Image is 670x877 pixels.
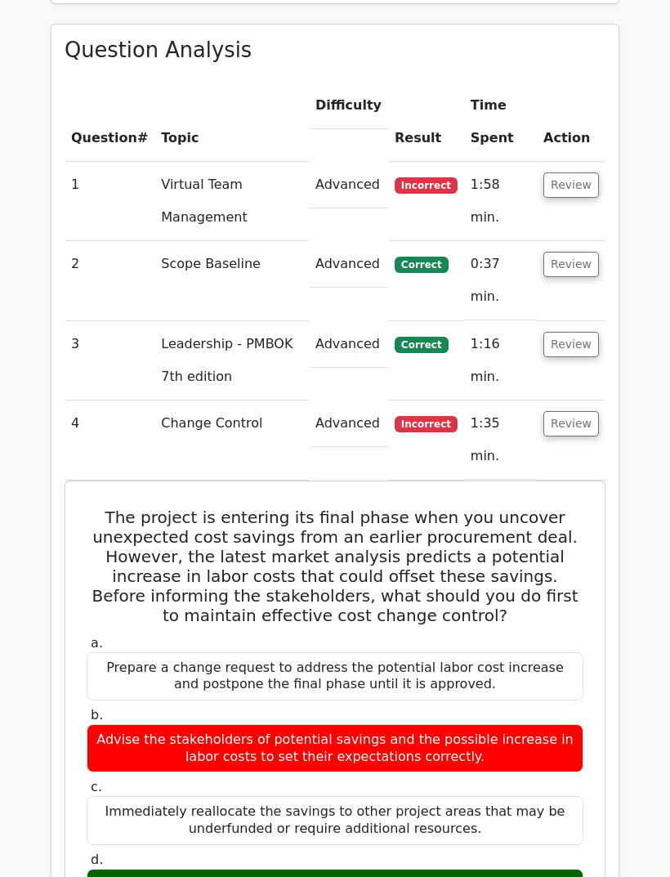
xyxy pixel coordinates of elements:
td: 1:58 min. [464,162,537,241]
span: d. [91,852,103,867]
div: Advise the stakeholders of potential savings and the possible increase in labor costs to set thei... [87,724,583,773]
td: 3 [65,321,154,400]
td: 1 [65,162,154,241]
td: 2 [65,241,154,320]
button: Review [543,332,599,357]
span: Question [71,130,137,145]
span: c. [91,779,102,794]
th: Result [388,83,464,162]
td: Advanced [309,241,388,288]
div: Immediately reallocate the savings to other project areas that may be underfunded or require addi... [87,796,583,845]
td: Advanced [309,321,388,368]
div: Prepare a change request to address the potential labor cost increase and postpone the final phas... [87,652,583,701]
td: 1:16 min. [464,321,537,400]
td: Virtual Team Management [154,162,309,241]
td: 1:35 min. [464,400,537,480]
th: Action [537,83,605,162]
td: Leadership - PMBOK 7th edition [154,321,309,400]
span: Incorrect [395,416,458,432]
td: Change Control [154,400,309,480]
button: Review [543,172,599,198]
span: Correct [395,337,448,353]
td: 4 [65,400,154,480]
td: Advanced [309,162,388,208]
h5: The project is entering its final phase when you uncover unexpected cost savings from an earlier ... [85,508,585,625]
h3: Question Analysis [65,38,605,63]
th: Topic [154,83,309,162]
th: # [65,83,154,162]
button: Review [543,411,599,436]
th: Time Spent [464,83,537,162]
td: Advanced [309,400,388,447]
th: Difficulty [309,83,388,129]
td: 0:37 min. [464,241,537,320]
button: Review [543,252,599,277]
span: Correct [395,257,448,273]
span: a. [91,635,103,651]
td: Scope Baseline [154,241,309,320]
span: Incorrect [395,177,458,194]
span: b. [91,707,103,723]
